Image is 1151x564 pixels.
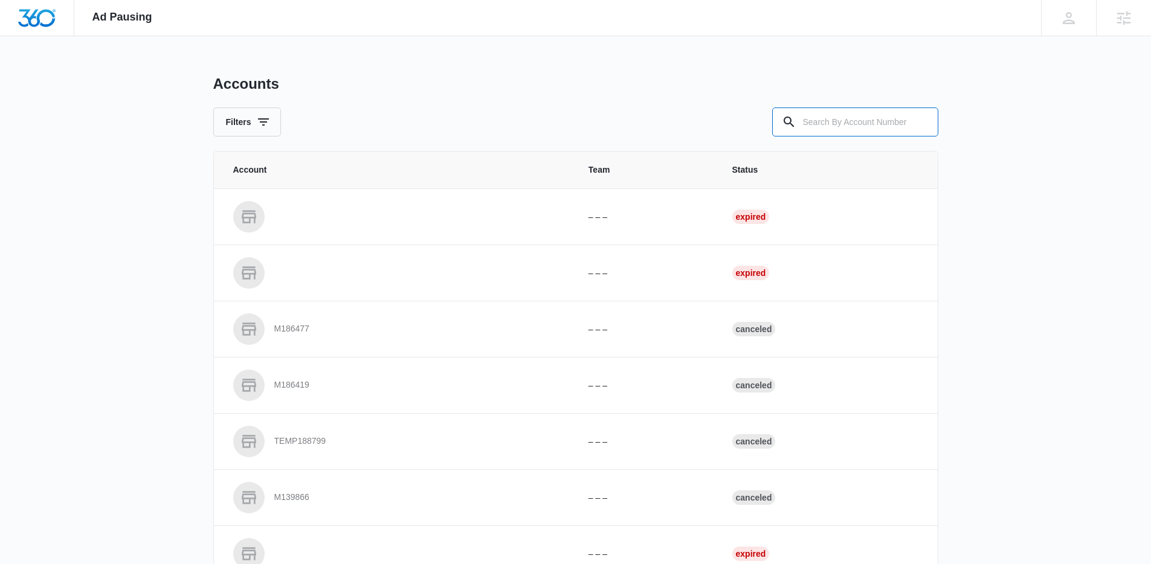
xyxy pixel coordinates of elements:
[274,435,326,447] p: TEMP188799
[732,490,776,505] div: Canceled
[588,492,703,504] p: – – –
[213,75,279,93] h1: Accounts
[772,107,938,136] input: Search By Account Number
[732,378,776,393] div: Canceled
[274,492,309,504] p: M139866
[732,210,770,224] div: Expired
[233,426,559,457] a: TEMP188799
[588,548,703,560] p: – – –
[233,482,559,513] a: M139866
[588,164,703,176] span: Team
[213,107,281,136] button: Filters
[732,434,776,449] div: Canceled
[274,379,309,391] p: M186419
[732,546,770,561] div: Expired
[588,211,703,223] p: – – –
[588,435,703,448] p: – – –
[732,164,918,176] span: Status
[732,322,776,336] div: Canceled
[588,323,703,336] p: – – –
[233,313,559,345] a: M186477
[588,267,703,280] p: – – –
[92,11,152,24] span: Ad Pausing
[233,370,559,401] a: M186419
[588,379,703,392] p: – – –
[233,164,559,176] span: Account
[732,266,770,280] div: Expired
[274,323,309,335] p: M186477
